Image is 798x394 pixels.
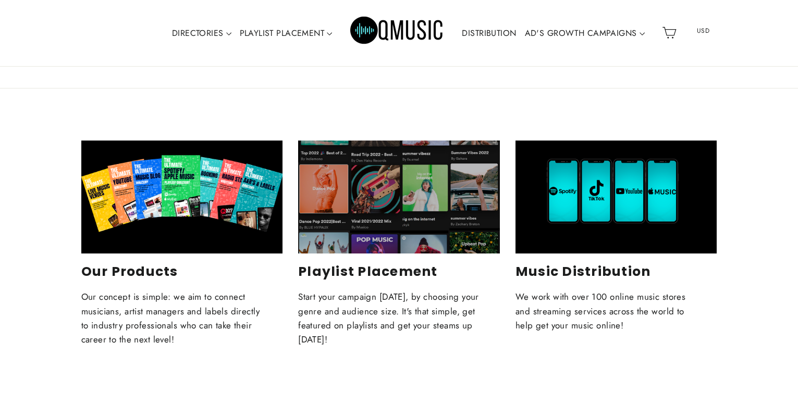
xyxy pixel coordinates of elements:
div: Playlist Placement [298,264,500,279]
p: Our concept is simple: we aim to connect musicians, artist managers and labels directly to indust... [81,290,267,347]
div: Music Distribution [515,264,717,279]
div: Primary [137,3,658,63]
a: PLAYLIST PLACEMENT [236,21,337,45]
p: Start your campaign [DATE], by choosing your genre and audience size. It's that simple, get featu... [298,290,484,347]
p: We work with over 100 online music stores and streaming services across the world to help get you... [515,290,702,333]
a: Our Products [81,141,283,253]
a: Music Distribution [515,141,717,253]
a: Playlist Placement [298,141,500,253]
span: USD [683,23,723,39]
a: DISTRIBUTION [458,21,520,45]
a: AD'S GROWTH CAMPAIGNS [521,21,649,45]
img: Q Music Promotions [350,9,444,56]
a: DIRECTORIES [168,21,236,45]
div: Our Products [81,264,283,279]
